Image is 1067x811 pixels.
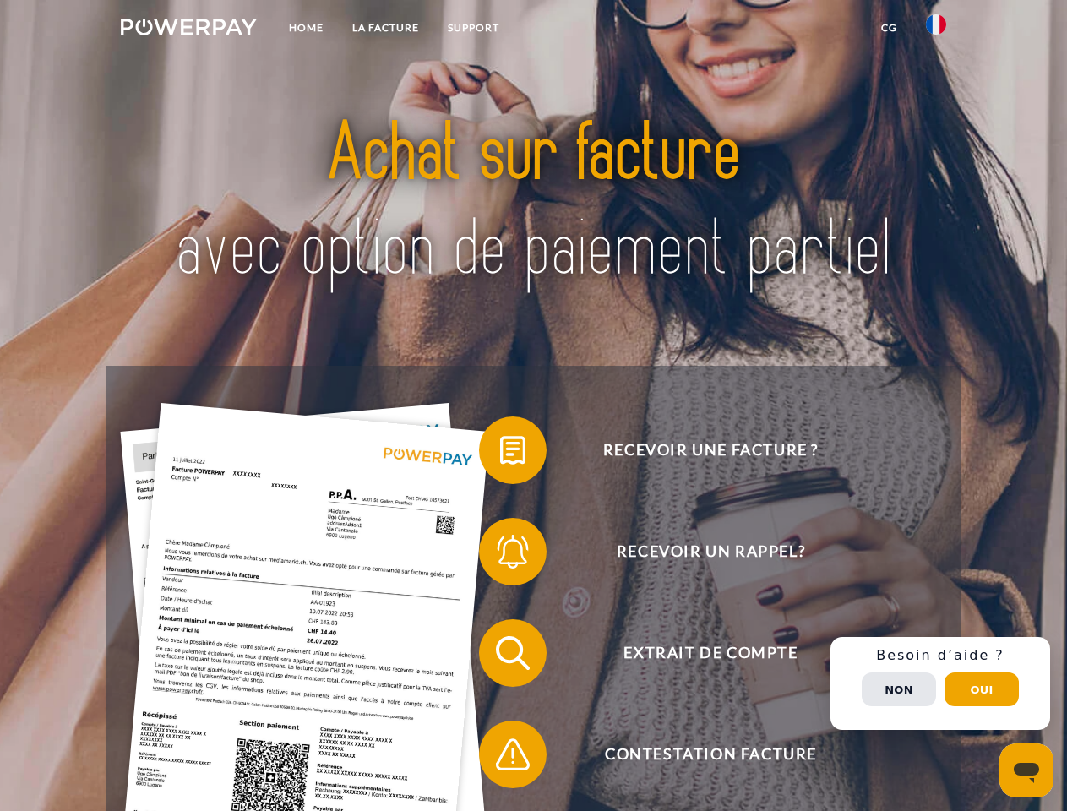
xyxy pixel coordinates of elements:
span: Contestation Facture [504,721,917,788]
img: qb_bill.svg [492,429,534,471]
button: Contestation Facture [479,721,918,788]
button: Recevoir une facture ? [479,416,918,484]
button: Extrait de compte [479,619,918,687]
h3: Besoin d’aide ? [841,647,1040,664]
img: qb_bell.svg [492,531,534,573]
a: LA FACTURE [338,13,433,43]
a: CG [867,13,912,43]
img: title-powerpay_fr.svg [161,81,906,324]
div: Schnellhilfe [830,637,1050,730]
button: Non [862,672,936,706]
span: Recevoir un rappel? [504,518,917,585]
img: qb_warning.svg [492,733,534,776]
img: qb_search.svg [492,632,534,674]
span: Extrait de compte [504,619,917,687]
button: Recevoir un rappel? [479,518,918,585]
a: Support [433,13,514,43]
button: Oui [945,672,1019,706]
span: Recevoir une facture ? [504,416,917,484]
img: logo-powerpay-white.svg [121,19,257,35]
a: Home [275,13,338,43]
img: fr [926,14,946,35]
iframe: Button to launch messaging window [999,743,1053,797]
